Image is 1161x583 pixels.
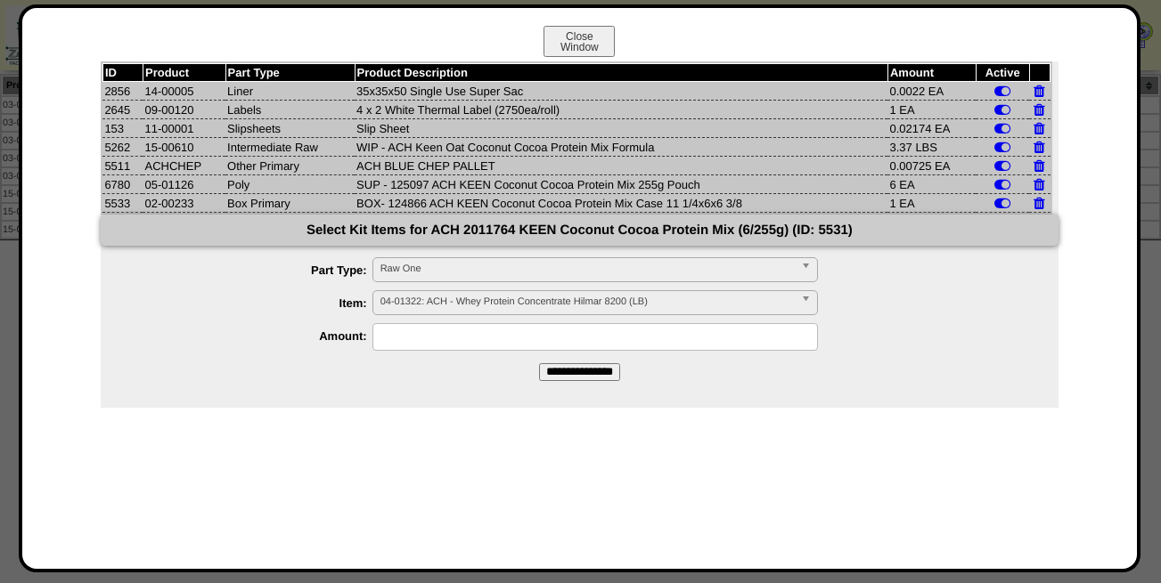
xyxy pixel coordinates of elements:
span: Raw One [380,258,794,279]
td: 153 [102,119,143,138]
th: Product Description [355,64,887,82]
td: Poly [225,175,355,194]
th: Active [976,64,1029,82]
th: Product [143,64,225,82]
td: 11-00001 [143,119,225,138]
label: Part Type: [136,263,372,277]
label: Amount: [136,329,372,343]
td: 0.00725 EA [887,157,976,175]
th: ID [102,64,143,82]
td: 5511 [102,157,143,175]
td: 5262 [102,138,143,157]
td: Other Primary [225,157,355,175]
td: 3.37 LBS [887,138,976,157]
td: 02-00233 [143,194,225,213]
td: 4 x 2 White Thermal Label (2750ea/roll) [355,101,887,119]
td: Labels [225,101,355,119]
td: ACH BLUE CHEP PALLET [355,157,887,175]
td: SUP - 125097 ACH KEEN Coconut Cocoa Protein Mix 255g Pouch [355,175,887,194]
td: BOX- 124866 ACH KEEN Coconut Cocoa Protein Mix Case 11 1/4x6x6 3/8 [355,194,887,213]
td: WIP - ACH Keen Oat Coconut Cocoa Protein Mix Formula [355,138,887,157]
td: Intermediate Raw [225,138,355,157]
td: 35x35x50 Single Use Super Sac [355,82,887,101]
div: Select Kit Items for ACH 2011764 KEEN Coconut Cocoa Protein Mix (6/255g) (ID: 5531) [101,215,1059,246]
td: Liner [225,82,355,101]
span: 04-01322: ACH - Whey Protein Concentrate Hilmar 8200 (LB) [380,291,794,312]
td: 2645 [102,101,143,119]
td: Slipsheets [225,119,355,138]
th: Amount [887,64,976,82]
td: Slip Sheet [355,119,887,138]
td: 6780 [102,175,143,194]
td: 05-01126 [143,175,225,194]
th: Part Type [225,64,355,82]
td: 0.02174 EA [887,119,976,138]
td: 1 EA [887,194,976,213]
td: 0.0022 EA [887,82,976,101]
td: 5533 [102,194,143,213]
td: 15-00610 [143,138,225,157]
label: Item: [136,296,372,310]
td: ACHCHEP [143,157,225,175]
td: 2856 [102,82,143,101]
td: Box Primary [225,194,355,213]
td: 6 EA [887,175,976,194]
button: CloseWindow [544,26,615,57]
td: 09-00120 [143,101,225,119]
td: 14-00005 [143,82,225,101]
td: 1 EA [887,101,976,119]
a: CloseWindow [542,40,617,53]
